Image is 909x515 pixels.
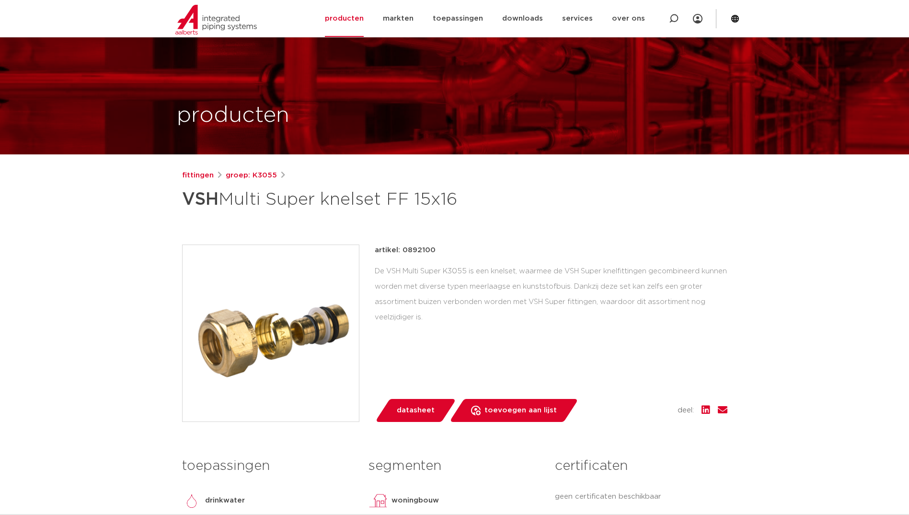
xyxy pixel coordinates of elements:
[182,185,542,214] h1: Multi Super knelset FF 15x16
[368,456,541,476] h3: segmenten
[555,456,727,476] h3: certificaten
[368,491,388,510] img: woningbouw
[375,399,456,422] a: datasheet
[397,403,435,418] span: datasheet
[391,495,439,506] p: woningbouw
[183,245,359,421] img: Product Image for VSH Multi Super knelset FF 15x16
[555,491,727,503] p: geen certificaten beschikbaar
[177,100,289,131] h1: producten
[182,170,214,181] a: fittingen
[226,170,277,181] a: groep: K3055
[678,405,694,416] span: deel:
[375,264,727,325] div: De VSH Multi Super K3055 is een knelset, waarmee de VSH Super knelfittingen gecombineerd kunnen w...
[182,456,354,476] h3: toepassingen
[182,491,201,510] img: drinkwater
[375,245,436,256] p: artikel: 0892100
[484,403,557,418] span: toevoegen aan lijst
[205,495,245,506] p: drinkwater
[182,191,219,208] strong: VSH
